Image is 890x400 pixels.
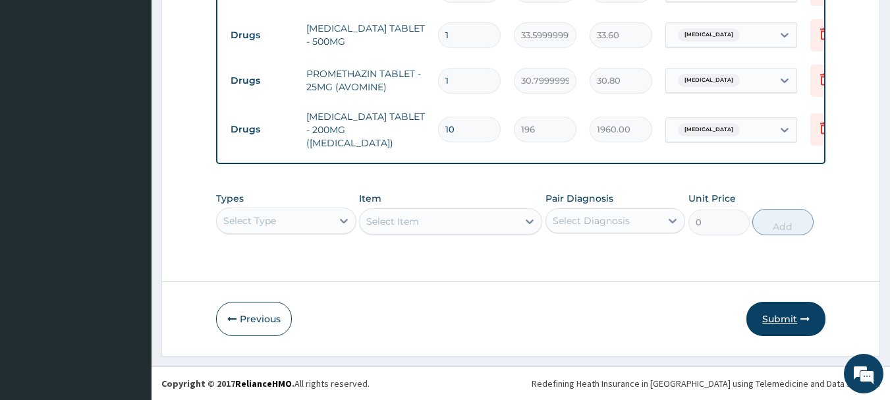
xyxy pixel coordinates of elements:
[359,192,381,205] label: Item
[300,15,431,55] td: [MEDICAL_DATA] TABLET - 500MG
[532,377,880,390] div: Redefining Heath Insurance in [GEOGRAPHIC_DATA] using Telemedicine and Data Science!
[746,302,825,336] button: Submit
[223,214,276,227] div: Select Type
[216,7,248,38] div: Minimize live chat window
[7,263,251,309] textarea: Type your message and hit 'Enter'
[224,23,300,47] td: Drugs
[678,28,740,42] span: [MEDICAL_DATA]
[678,74,740,87] span: [MEDICAL_DATA]
[152,366,890,400] footer: All rights reserved.
[300,103,431,156] td: [MEDICAL_DATA] TABLET - 200MG ([MEDICAL_DATA])
[24,66,53,99] img: d_794563401_company_1708531726252_794563401
[161,378,294,389] strong: Copyright © 2017 .
[69,74,221,91] div: Chat with us now
[688,192,736,205] label: Unit Price
[545,192,613,205] label: Pair Diagnosis
[224,117,300,142] td: Drugs
[300,61,431,100] td: PROMETHAZIN TABLET - 25MG (AVOMINE)
[553,214,630,227] div: Select Diagnosis
[752,209,814,235] button: Add
[678,123,740,136] span: [MEDICAL_DATA]
[235,378,292,389] a: RelianceHMO
[216,302,292,336] button: Previous
[76,117,182,250] span: We're online!
[224,69,300,93] td: Drugs
[216,193,244,204] label: Types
